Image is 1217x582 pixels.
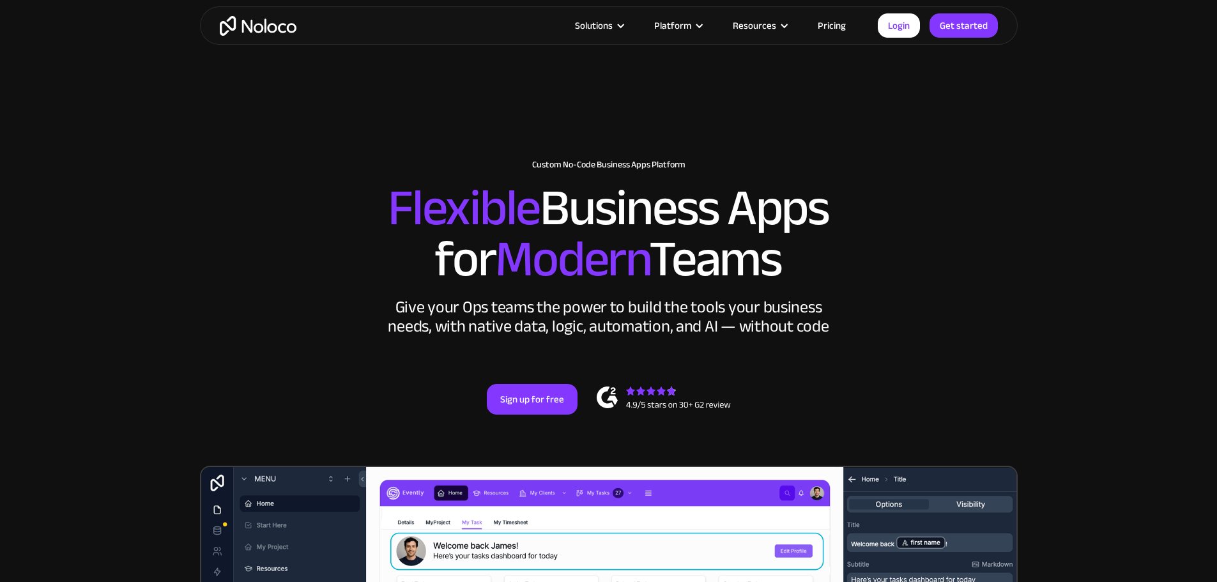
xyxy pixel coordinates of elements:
h1: Custom No-Code Business Apps Platform [213,160,1005,170]
div: Resources [733,17,776,34]
a: home [220,16,296,36]
div: Solutions [575,17,613,34]
span: Flexible [388,160,540,256]
span: Modern [495,211,649,307]
a: Sign up for free [487,384,578,415]
div: Solutions [559,17,638,34]
div: Platform [654,17,691,34]
a: Get started [930,13,998,38]
div: Resources [717,17,802,34]
a: Pricing [802,17,862,34]
div: Platform [638,17,717,34]
div: Give your Ops teams the power to build the tools your business needs, with native data, logic, au... [385,298,832,336]
a: Login [878,13,920,38]
h2: Business Apps for Teams [213,183,1005,285]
